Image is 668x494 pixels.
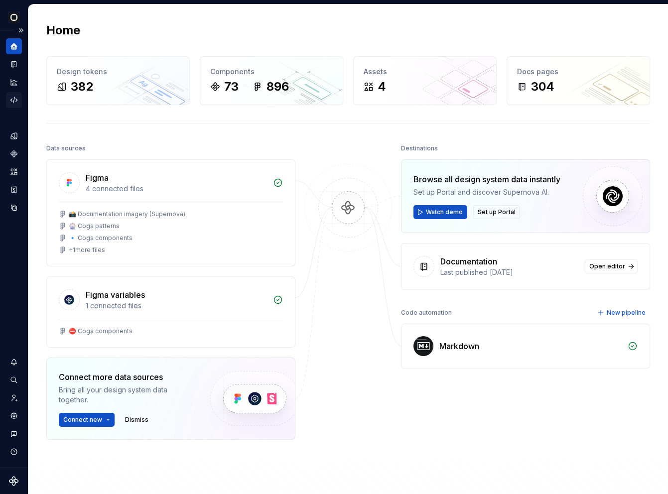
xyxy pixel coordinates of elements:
[413,187,560,197] div: Set up Portal and discover Supernova AI.
[200,56,343,105] a: Components73896
[6,182,22,198] a: Storybook stories
[440,255,497,267] div: Documentation
[86,289,145,301] div: Figma variables
[69,234,133,242] div: 🔹 Cogs components
[6,200,22,216] a: Data sources
[210,67,333,77] div: Components
[6,38,22,54] a: Home
[6,408,22,424] a: Settings
[353,56,497,105] a: Assets4
[69,246,105,254] div: + 1 more files
[6,56,22,72] a: Documentation
[401,141,438,155] div: Destinations
[473,205,520,219] button: Set up Portal
[8,11,20,23] img: 293001da-8814-4710-858c-a22b548e5d5c.png
[6,128,22,144] a: Design tokens
[59,413,115,427] button: Connect new
[69,222,120,230] div: 🎡 Cogs patterns
[46,159,295,266] a: Figma4 connected files📸 Documentation imagery (Supernova)🎡 Cogs patterns🔹 Cogs components+1more f...
[507,56,650,105] a: Docs pages304
[585,259,638,273] a: Open editor
[6,146,22,162] a: Components
[401,306,452,320] div: Code automation
[46,276,295,348] a: Figma variables1 connected files⛔️ Cogs components
[426,208,463,216] span: Watch demo
[6,164,22,180] a: Assets
[86,301,267,311] div: 1 connected files
[59,371,193,383] div: Connect more data sources
[440,267,579,277] div: Last published [DATE]
[86,184,267,194] div: 4 connected files
[478,208,516,216] span: Set up Portal
[6,92,22,108] a: Code automation
[589,262,625,270] span: Open editor
[413,205,467,219] button: Watch demo
[6,372,22,388] button: Search ⌘K
[378,79,386,95] div: 4
[6,354,22,370] button: Notifications
[413,173,560,185] div: Browse all design system data instantly
[125,416,148,424] span: Dismiss
[69,210,185,218] div: 📸 Documentation imagery (Supernova)
[86,172,109,184] div: Figma
[46,22,80,38] h2: Home
[59,385,193,405] div: Bring all your design system data together.
[594,306,650,320] button: New pipeline
[364,67,486,77] div: Assets
[6,74,22,90] a: Analytics
[57,67,179,77] div: Design tokens
[71,79,93,95] div: 382
[224,79,239,95] div: 73
[607,309,646,317] span: New pipeline
[63,416,102,424] span: Connect new
[69,327,133,335] div: ⛔️ Cogs components
[6,426,22,442] button: Contact support
[9,476,19,486] svg: Supernova Logo
[6,390,22,406] a: Invite team
[46,141,86,155] div: Data sources
[531,79,554,95] div: 304
[121,413,153,427] button: Dismiss
[439,340,479,352] div: Markdown
[267,79,289,95] div: 896
[46,56,190,105] a: Design tokens382
[517,67,640,77] div: Docs pages
[14,23,28,37] button: Expand sidebar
